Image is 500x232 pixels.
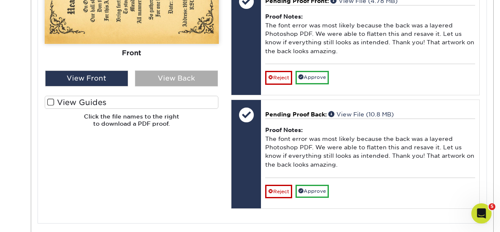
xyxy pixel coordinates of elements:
[265,13,303,20] strong: Proof Notes:
[265,185,292,198] a: Reject
[135,70,218,86] div: View Back
[265,119,475,177] div: The font error was most likely because the back was a layered Photoshop PDF. We were able to flat...
[296,185,329,198] a: Approve
[265,127,303,133] strong: Proof Notes:
[45,96,219,109] label: View Guides
[265,111,327,118] span: Pending Proof Back:
[296,71,329,84] a: Approve
[265,71,292,84] a: Reject
[328,111,394,118] a: View File (10.8 MB)
[265,5,475,64] div: The font error was most likely because the back was a layered Photoshop PDF. We were able to flat...
[45,113,219,134] h6: Click the file names to the right to download a PDF proof.
[471,203,492,224] iframe: Intercom live chat
[45,70,128,86] div: View Front
[489,203,495,210] span: 5
[45,43,219,62] div: Front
